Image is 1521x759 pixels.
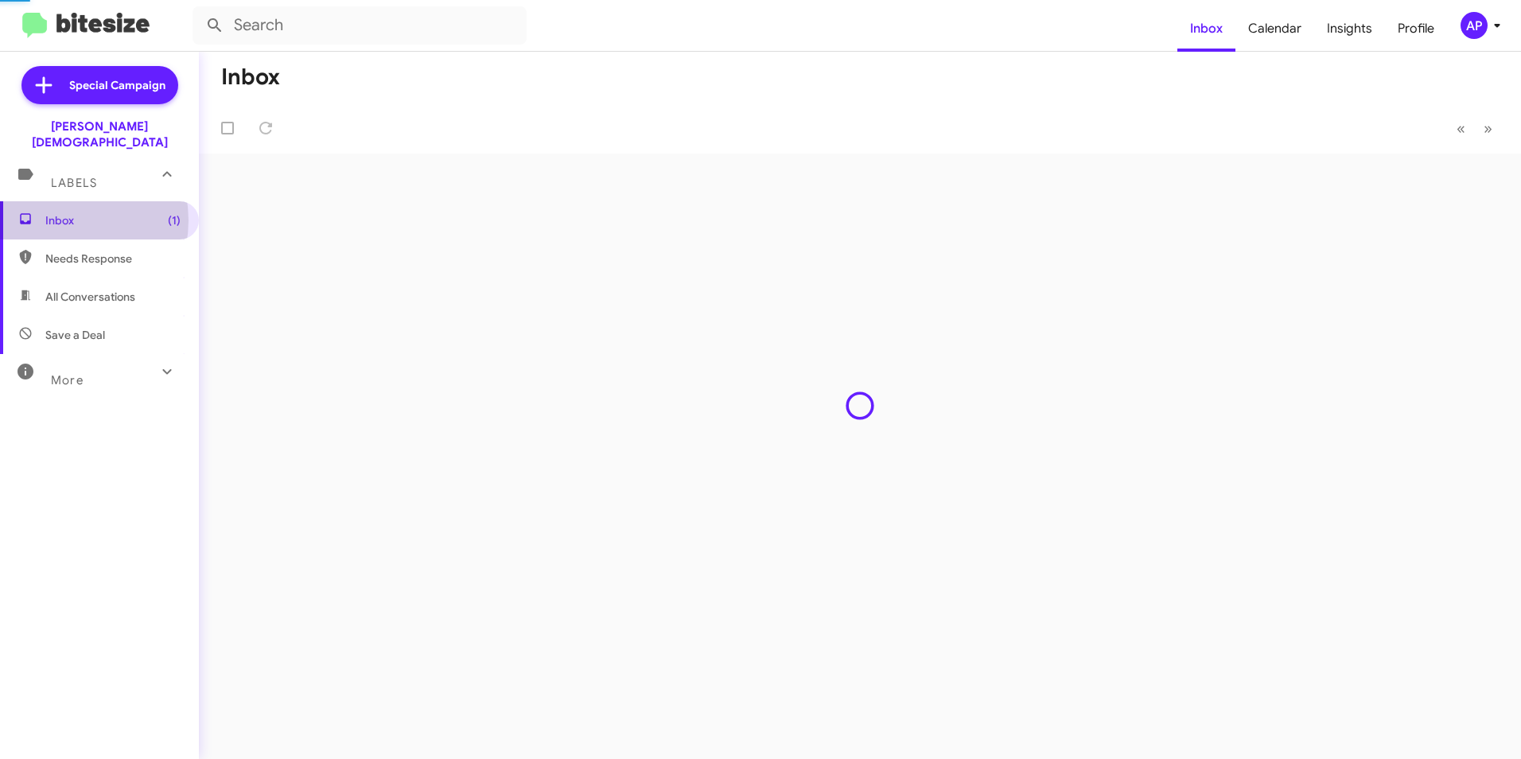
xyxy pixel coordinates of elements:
[45,212,181,228] span: Inbox
[69,77,165,93] span: Special Campaign
[1314,6,1385,52] a: Insights
[1484,119,1492,138] span: »
[168,212,181,228] span: (1)
[1447,112,1475,145] button: Previous
[45,289,135,305] span: All Conversations
[45,327,105,343] span: Save a Deal
[1447,12,1503,39] button: AP
[1474,112,1502,145] button: Next
[1235,6,1314,52] a: Calendar
[1457,119,1465,138] span: «
[21,66,178,104] a: Special Campaign
[1177,6,1235,52] a: Inbox
[51,176,97,190] span: Labels
[51,373,84,387] span: More
[1461,12,1488,39] div: AP
[221,64,280,90] h1: Inbox
[1385,6,1447,52] a: Profile
[45,251,181,267] span: Needs Response
[193,6,527,45] input: Search
[1448,112,1502,145] nav: Page navigation example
